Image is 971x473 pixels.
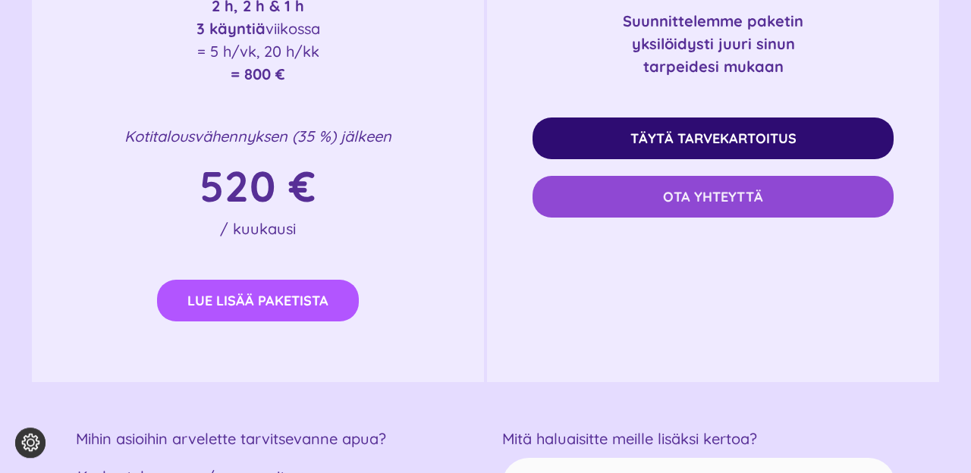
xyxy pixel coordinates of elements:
[663,189,763,205] span: Ota yhteyttä
[124,127,391,146] em: Kotitalousvähennyksen (35 %) jälkeen
[196,19,266,38] strong: 3 käyntiä
[76,429,386,448] label: Mihin asioihin arvelette tarvitsevanne apua?
[200,159,316,212] strong: 520 €
[630,130,797,146] span: Täytä tarvekartoitus
[623,11,803,76] strong: Suunnittelemme paketin yksilöidysti juuri sinun tarpeidesi mukaan
[187,293,328,309] span: Lue lisää paketista
[157,280,359,321] a: Lue lisää paketista
[231,64,285,83] strong: = 800 €
[533,117,894,159] a: Täytä tarvekartoitus
[15,428,46,458] button: Evästeasetukset
[62,218,454,240] p: / kuukausi
[533,176,894,218] a: Ota yhteyttä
